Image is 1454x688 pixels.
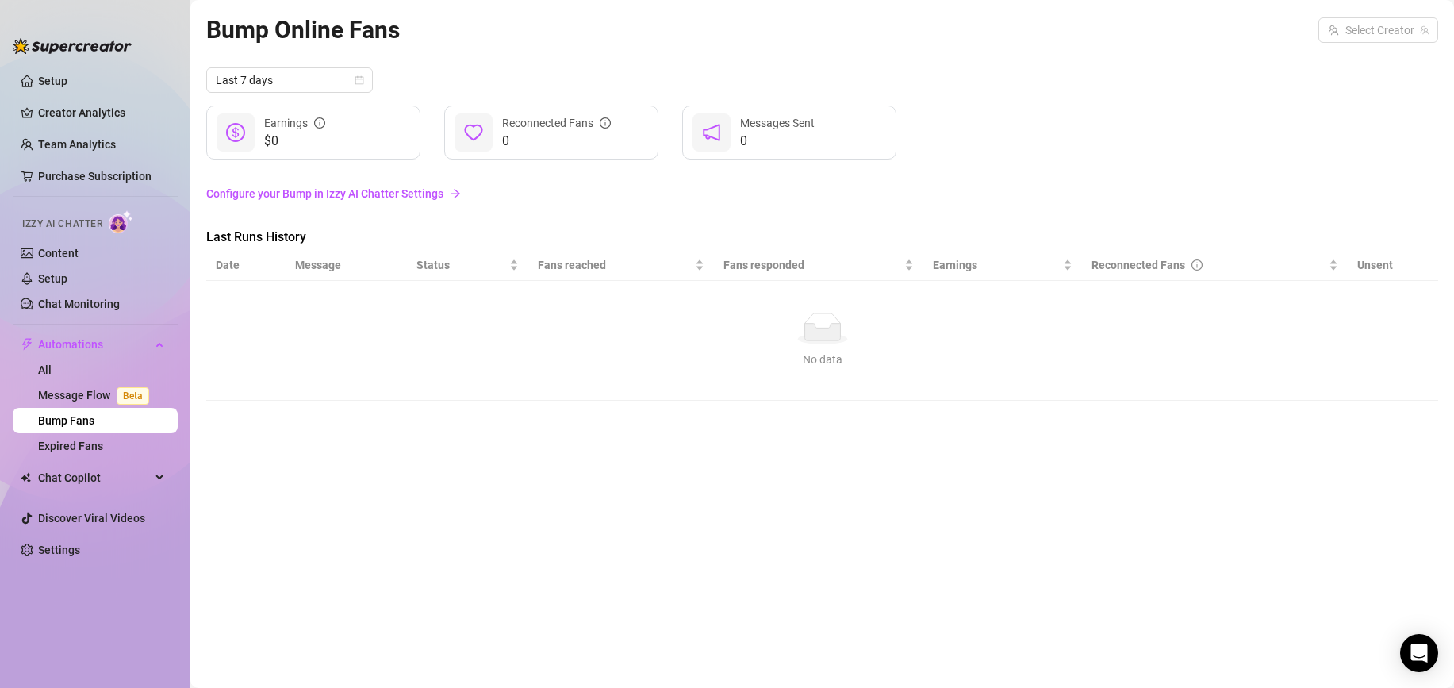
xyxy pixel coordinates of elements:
[38,414,94,427] a: Bump Fans
[109,210,133,233] img: AI Chatter
[222,351,1422,368] div: No data
[355,75,364,85] span: calendar
[22,217,102,232] span: Izzy AI Chatter
[600,117,611,129] span: info-circle
[528,250,714,281] th: Fans reached
[407,250,528,281] th: Status
[723,256,901,274] span: Fans responded
[740,132,815,151] span: 0
[740,117,815,129] span: Messages Sent
[38,163,165,189] a: Purchase Subscription
[13,38,132,54] img: logo-BBDzfeDw.svg
[1191,259,1203,271] span: info-circle
[216,68,363,92] span: Last 7 days
[226,123,245,142] span: dollar
[38,298,120,310] a: Chat Monitoring
[21,338,33,351] span: thunderbolt
[206,185,1438,202] a: Configure your Bump in Izzy AI Chatter Settings
[502,132,611,151] span: 0
[464,123,483,142] span: heart
[206,179,1438,209] a: Configure your Bump in Izzy AI Chatter Settingsarrow-right
[714,250,923,281] th: Fans responded
[1348,250,1402,281] th: Unsent
[21,472,31,483] img: Chat Copilot
[416,256,506,274] span: Status
[933,256,1060,274] span: Earnings
[450,188,461,199] span: arrow-right
[38,440,103,452] a: Expired Fans
[264,114,325,132] div: Earnings
[38,272,67,285] a: Setup
[38,465,151,490] span: Chat Copilot
[38,247,79,259] a: Content
[38,138,116,151] a: Team Analytics
[38,512,145,525] a: Discover Viral Videos
[314,117,325,129] span: info-circle
[1400,634,1438,672] div: Open Intercom Messenger
[264,132,325,151] span: $0
[38,332,151,357] span: Automations
[38,100,165,125] a: Creator Analytics
[38,363,52,376] a: All
[538,256,692,274] span: Fans reached
[206,11,400,48] article: Bump Online Fans
[702,123,721,142] span: notification
[286,250,407,281] th: Message
[206,250,286,281] th: Date
[38,389,155,402] a: Message FlowBeta
[1091,256,1325,274] div: Reconnected Fans
[117,387,149,405] span: Beta
[923,250,1082,281] th: Earnings
[206,228,473,247] span: Last Runs History
[38,544,80,556] a: Settings
[38,75,67,87] a: Setup
[502,114,611,132] div: Reconnected Fans
[1420,25,1429,35] span: team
